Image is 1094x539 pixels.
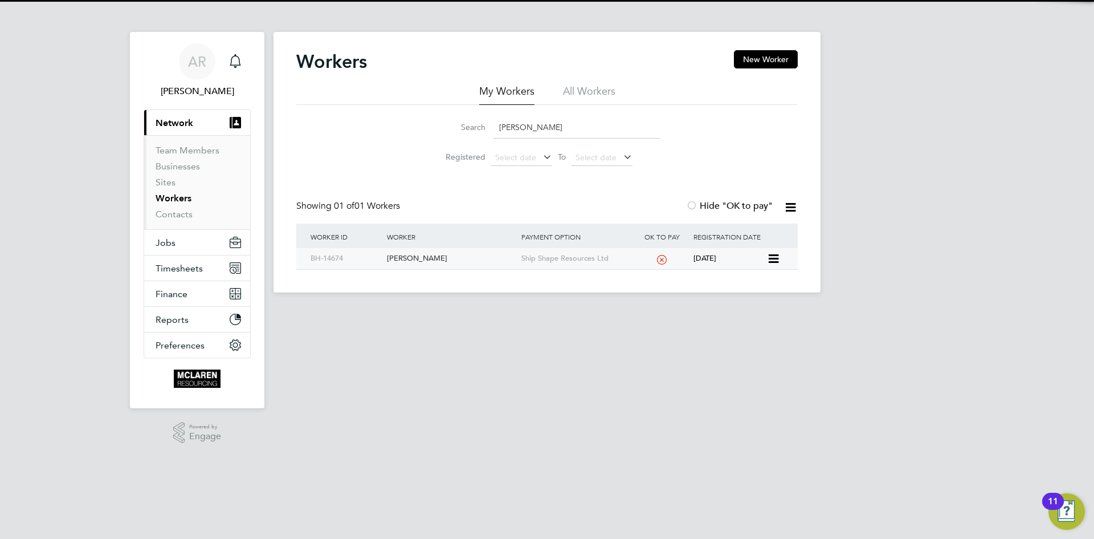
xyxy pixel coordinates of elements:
[156,177,175,188] a: Sites
[693,253,716,263] span: [DATE]
[519,248,634,269] div: Ship Shape Resources Ltd
[156,340,205,351] span: Preferences
[308,224,384,250] div: Worker ID
[156,161,200,172] a: Businesses
[296,200,402,212] div: Showing
[144,333,250,358] button: Preferences
[554,149,569,164] span: To
[563,84,615,105] li: All Workers
[1048,493,1085,530] button: Open Resource Center, 11 new notifications
[144,256,250,281] button: Timesheets
[144,230,250,255] button: Jobs
[144,84,251,98] span: Arek Roziewicz
[308,248,767,257] a: BH-14674[PERSON_NAME]Ship Shape Resources Ltd[DATE]
[434,122,485,132] label: Search
[384,248,518,269] div: [PERSON_NAME]
[493,116,660,139] input: Name, email or phone number
[479,84,534,105] li: My Workers
[144,307,250,332] button: Reports
[434,152,485,162] label: Registered
[296,50,367,73] h2: Workers
[1048,501,1058,516] div: 11
[334,200,354,212] span: 01 of
[334,200,400,212] span: 01 Workers
[308,248,384,269] div: BH-14674
[144,110,250,135] button: Network
[156,289,187,299] span: Finance
[384,224,518,250] div: Worker
[156,145,219,156] a: Team Members
[633,224,691,250] div: OK to pay
[519,224,634,250] div: Payment Option
[173,422,222,444] a: Powered byEngage
[156,314,189,325] span: Reports
[174,370,220,388] img: mclaren-logo-retina.png
[189,422,221,432] span: Powered by
[156,263,203,274] span: Timesheets
[156,117,193,128] span: Network
[495,152,536,163] span: Select date
[156,193,191,204] a: Workers
[691,224,786,250] div: Registration Date
[189,432,221,441] span: Engage
[188,54,206,69] span: AR
[130,32,264,408] nav: Main navigation
[686,200,773,212] label: Hide "OK to pay"
[144,281,250,306] button: Finance
[734,50,798,68] button: New Worker
[156,209,193,220] a: Contacts
[144,43,251,98] a: AR[PERSON_NAME]
[144,135,250,229] div: Network
[144,370,251,388] a: Go to home page
[156,237,175,248] span: Jobs
[575,152,617,163] span: Select date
